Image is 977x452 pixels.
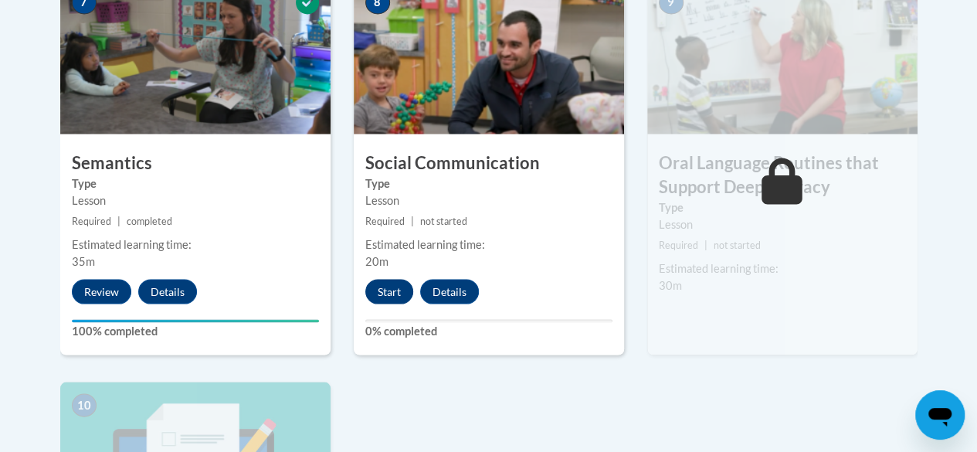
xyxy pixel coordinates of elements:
[659,199,906,216] label: Type
[72,319,319,322] div: Your progress
[365,254,388,267] span: 20m
[365,192,612,209] div: Lesson
[714,239,761,250] span: not started
[915,390,965,440] iframe: Button to launch messaging window
[420,279,479,304] button: Details
[138,279,197,304] button: Details
[72,254,95,267] span: 35m
[117,215,120,226] span: |
[354,151,624,175] h3: Social Communication
[60,151,331,175] h3: Semantics
[365,175,612,192] label: Type
[365,215,405,226] span: Required
[411,215,414,226] span: |
[127,215,172,226] span: completed
[659,216,906,233] div: Lesson
[72,279,131,304] button: Review
[72,236,319,253] div: Estimated learning time:
[72,322,319,339] label: 100% completed
[72,215,111,226] span: Required
[659,239,698,250] span: Required
[365,279,413,304] button: Start
[72,175,319,192] label: Type
[72,393,97,416] span: 10
[659,278,682,291] span: 30m
[704,239,707,250] span: |
[72,192,319,209] div: Lesson
[659,260,906,277] div: Estimated learning time:
[647,151,918,199] h3: Oral Language Routines that Support Deep Literacy
[420,215,467,226] span: not started
[365,322,612,339] label: 0% completed
[365,236,612,253] div: Estimated learning time:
